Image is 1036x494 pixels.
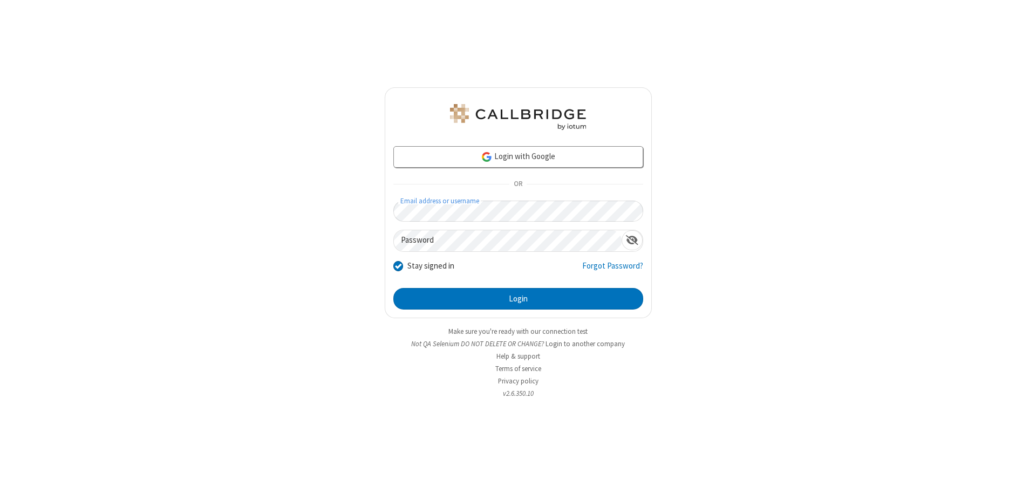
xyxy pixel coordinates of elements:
span: OR [509,177,527,192]
div: Show password [622,230,643,250]
label: Stay signed in [407,260,454,272]
a: Help & support [496,352,540,361]
li: Not QA Selenium DO NOT DELETE OR CHANGE? [385,339,652,349]
a: Terms of service [495,364,541,373]
a: Forgot Password? [582,260,643,280]
li: v2.6.350.10 [385,388,652,399]
input: Email address or username [393,201,643,222]
a: Login with Google [393,146,643,168]
img: QA Selenium DO NOT DELETE OR CHANGE [448,104,588,130]
input: Password [394,230,622,251]
a: Privacy policy [498,376,539,386]
img: google-icon.png [481,151,493,163]
button: Login to another company [546,339,625,349]
button: Login [393,288,643,310]
a: Make sure you're ready with our connection test [448,327,588,336]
